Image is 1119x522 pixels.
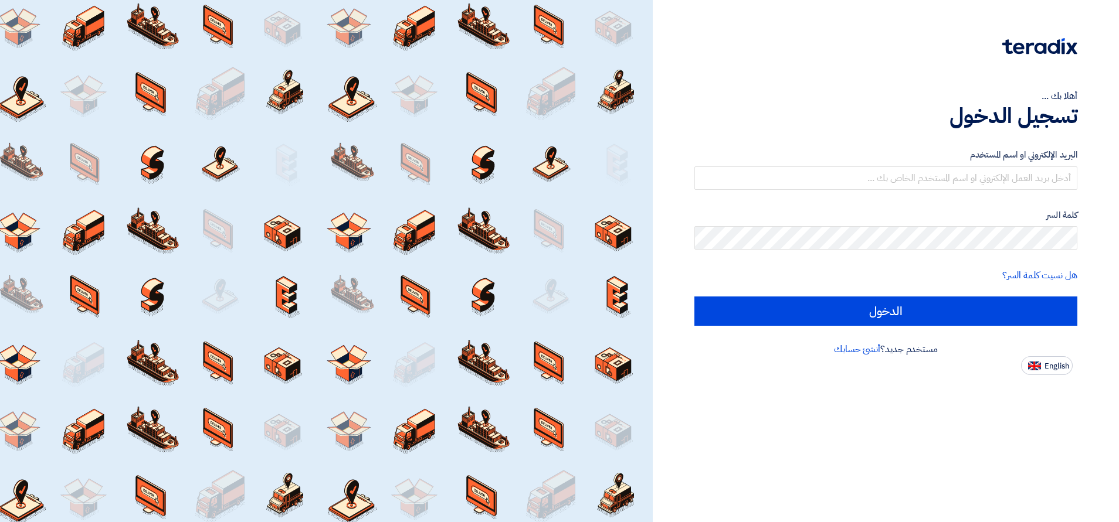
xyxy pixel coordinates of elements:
[1045,362,1069,370] span: English
[694,209,1077,222] label: كلمة السر
[694,166,1077,190] input: أدخل بريد العمل الإلكتروني او اسم المستخدم الخاص بك ...
[1002,268,1077,282] a: هل نسيت كلمة السر؟
[1021,356,1073,375] button: English
[694,103,1077,129] h1: تسجيل الدخول
[694,296,1077,326] input: الدخول
[694,342,1077,356] div: مستخدم جديد؟
[1002,38,1077,54] img: Teradix logo
[694,148,1077,162] label: البريد الإلكتروني او اسم المستخدم
[1028,361,1041,370] img: en-US.png
[834,342,880,356] a: أنشئ حسابك
[694,89,1077,103] div: أهلا بك ...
